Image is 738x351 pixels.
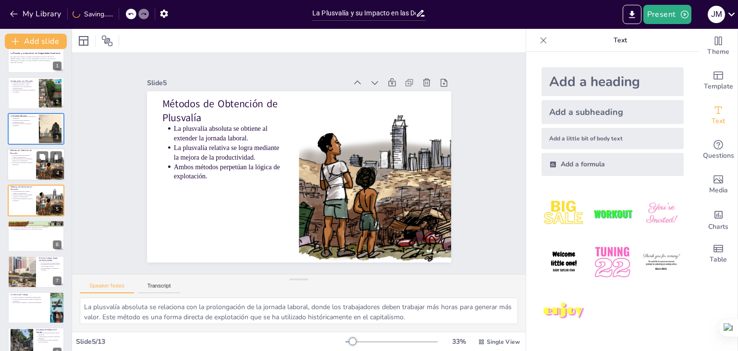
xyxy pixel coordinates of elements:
[12,162,33,165] p: Ambos métodos perpetúan la lógica de explotación.
[708,222,728,232] span: Charts
[101,35,113,47] span: Position
[12,86,36,89] p: La plusvalía es clave para entender la explotación laboral.
[712,116,725,126] span: Text
[710,254,727,265] span: Table
[12,123,36,126] p: La explotación laboral es la base del capitalismo.
[53,312,61,321] div: 8
[590,240,635,285] img: 5.jpeg
[709,185,728,196] span: Media
[50,151,62,163] button: Delete Slide
[80,298,518,324] textarea: La plusvalía absoluta se relaciona con la prolongación de la jornada laboral, donde los trabajado...
[5,34,67,49] button: Add slide
[11,114,36,117] p: La Escuela Marxista
[12,119,36,123] p: La lucha de clases es central en el pensamiento marxista.
[7,148,65,181] div: 4
[80,283,134,293] button: Speaker Notes
[541,100,684,124] div: Add a subheading
[639,191,684,236] img: 3.jpeg
[191,24,378,113] div: Slide 5
[8,185,64,216] div: 5
[11,62,61,63] p: Generated with [URL]
[312,6,416,20] input: Insert title
[12,225,61,226] p: La globalización impulsa nuevas formas de explotación laboral.
[11,79,36,82] p: Introducción a la Plusvalía
[41,262,61,264] p: El valor se basa en el trabajo humano.
[590,191,635,236] img: 2.jpeg
[53,98,61,106] div: 2
[12,116,36,119] p: La escuela marxista analiza el capitalismo en profundidad.
[541,240,586,285] img: 4.jpeg
[623,5,641,24] button: Export to PowerPoint
[12,226,61,228] p: La precarización del empleo es una consecuencia de la globalización.
[76,33,91,49] div: Layout
[53,240,61,249] div: 6
[639,240,684,285] img: 6.jpeg
[541,191,586,236] img: 1.jpeg
[38,336,61,339] p: La meritocracia es un discurso común en el capitalismo.
[708,5,725,24] button: J M
[487,338,520,346] span: Single View
[53,276,61,285] div: 7
[699,133,738,167] div: Get real-time input from your audience
[12,158,33,162] p: La plusvalía relativa se logra mediante la mejora de la productividad.
[12,154,33,158] p: La plusvalía absoluta se obtiene al extender la jornada laboral.
[53,62,61,70] div: 1
[541,153,684,176] div: Add a formula
[551,29,689,52] p: Text
[704,81,733,92] span: Template
[177,111,285,173] p: Ambos métodos perpetúan la lógica de explotación.
[11,56,61,62] p: Esta presentación explora el concepto de plusvalía en la teoría económica de [PERSON_NAME], su re...
[541,67,684,96] div: Add a heading
[193,76,301,138] p: La plusvalía absoluta se obtiene al extender la jornada laboral.
[53,169,62,178] div: 4
[53,133,61,142] div: 3
[12,296,47,298] p: La fuerza de trabajo es la capacidad de producir bienes.
[73,10,113,19] div: Saving......
[703,150,734,161] span: Questions
[41,264,61,267] p: La diferenciación entre valor de uso y valor de cambio es clave.
[8,220,64,252] div: 6
[12,190,33,194] p: La plusvalía absoluta se obtiene al extender la jornada laboral.
[11,222,61,225] p: Impacto de la Globalización
[8,113,64,145] div: 3
[8,292,64,324] div: 8
[699,29,738,63] div: Change the overall theme
[12,301,47,303] p: La relación entre trabajador y capitalista es fundamental.
[447,337,470,346] div: 33 %
[11,293,48,296] p: La Fuerza de Trabajo
[541,128,684,149] div: Add a little bit of body text
[76,337,345,346] div: Slide 5 / 13
[12,198,33,201] p: Ambos métodos perpetúan la lógica de explotación.
[8,77,64,109] div: 2
[12,298,47,301] p: El valor de la fuerza de trabajo se basa en los medios de subsistencia.
[189,47,312,122] p: Métodos de Obtención de Plusvalía
[12,82,36,85] p: La plusvalía representa el trabajo no remunerado [PERSON_NAME].
[8,256,64,288] div: 7
[12,228,61,230] p: La búsqueda de ganancias lleva a la desregulación laboral.
[39,257,61,262] p: El Valor-Trabajo Según [PERSON_NAME]
[138,283,181,293] button: Transcript
[38,332,61,336] p: El capital utiliza ideologías para ocultar la explotación.
[53,205,61,213] div: 5
[699,237,738,271] div: Add a table
[699,167,738,202] div: Add images, graphics, shapes or video
[12,194,33,197] p: La plusvalía relativa se logra mediante la mejora de la productividad.
[707,47,729,57] span: Theme
[7,6,65,22] button: My Library
[38,339,61,343] p: La dominación del capital se mantiene a través de discursos.
[12,89,36,92] p: La plusvalía ayuda a analizar la distribución de la riqueza.
[643,5,691,24] button: Present
[10,150,33,155] p: Métodos de Obtención de Plusvalía
[11,186,33,191] p: Métodos de Obtención de Plusvalía
[699,63,738,98] div: Add ready made slides
[41,267,61,271] p: El trabajo humano se convierte en mercancía.
[37,151,48,163] button: Duplicate Slide
[11,52,61,54] strong: La Plusvalía y su Impacto en las Desigualdades Económicas
[699,98,738,133] div: Add text boxes
[708,6,725,23] div: J M
[699,202,738,237] div: Add charts and graphs
[541,289,586,334] img: 7.jpeg
[36,328,61,334] p: Estrategia Ideológica del Capital
[185,94,293,156] p: La plusvalía relativa se logra mediante la mejora de la productividad.
[8,41,64,73] div: 1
